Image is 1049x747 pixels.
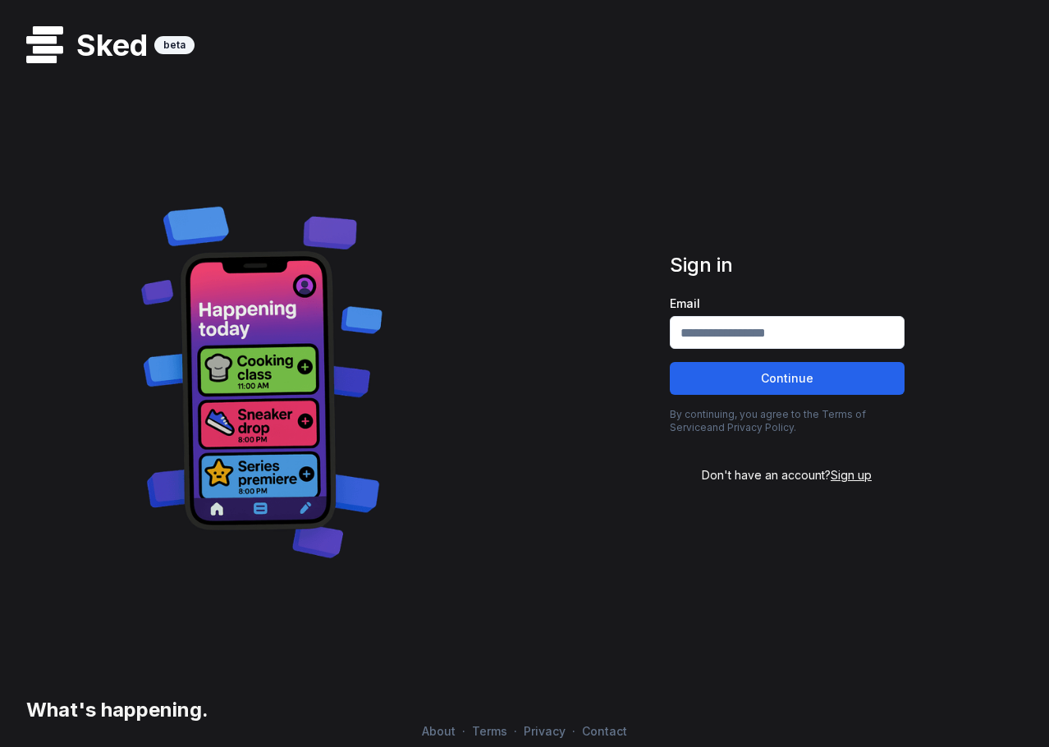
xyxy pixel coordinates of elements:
button: Continue [670,362,905,395]
p: By continuing, you agree to the and . [670,408,905,434]
h1: Sign in [670,252,905,278]
a: About [415,724,462,738]
a: Terms of Service [670,408,866,433]
img: logo [26,26,63,63]
h1: Sked [63,29,154,62]
h3: What's happening. [20,697,208,723]
label: Email [670,298,905,309]
img: Decorative [133,186,392,575]
div: Don't have an account? [670,467,905,483]
a: Contact [575,724,634,738]
div: beta [154,36,195,54]
a: Privacy Policy [727,421,794,433]
a: Terms [465,724,514,738]
a: Privacy [517,724,572,738]
span: Sign up [831,468,872,482]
